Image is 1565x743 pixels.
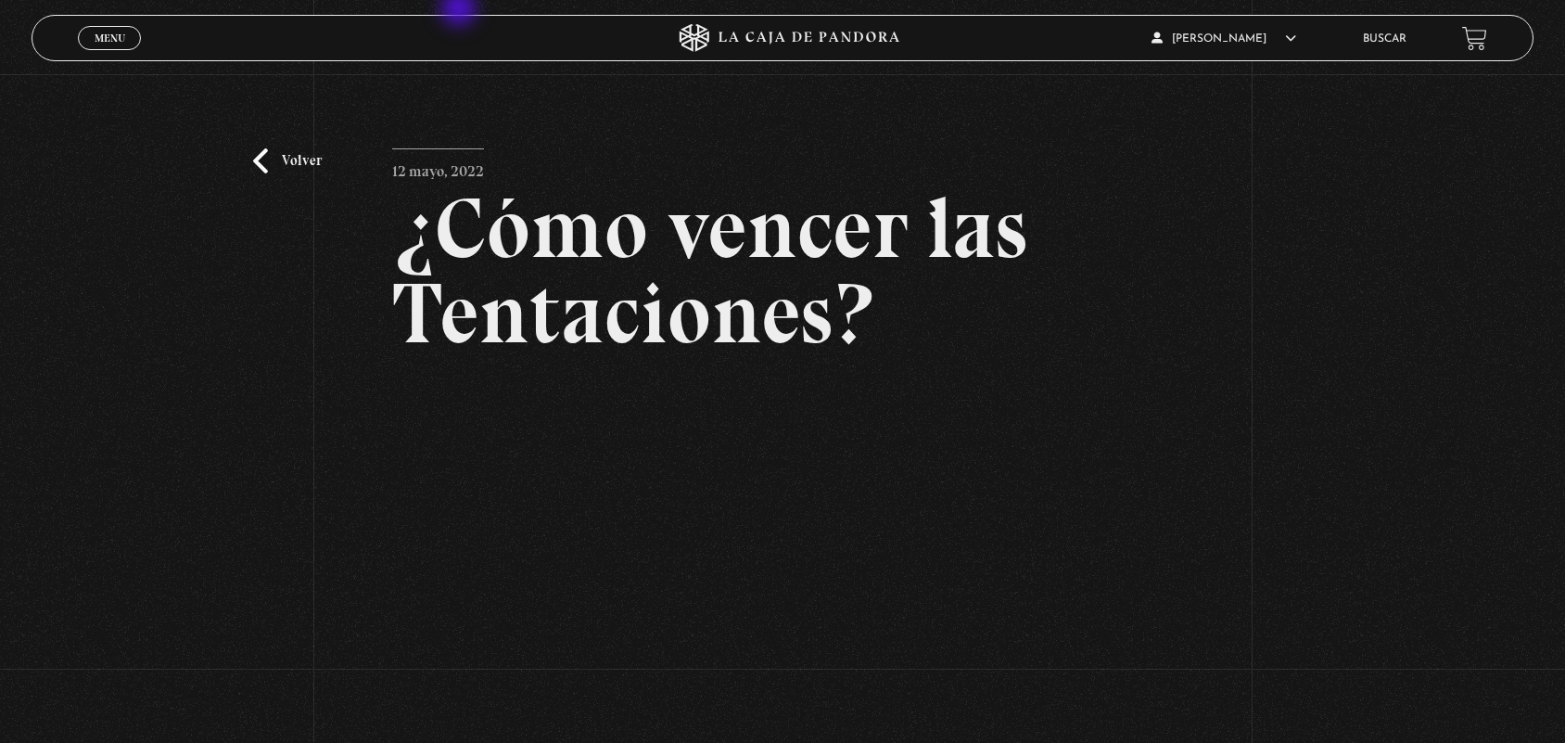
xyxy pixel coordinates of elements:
p: 12 mayo, 2022 [392,148,484,186]
h2: ¿Cómo vencer las Tentaciones? [392,186,1174,356]
span: Menu [95,32,125,44]
a: View your shopping cart [1462,26,1487,51]
span: Cerrar [88,48,132,61]
span: [PERSON_NAME] [1151,33,1296,45]
a: Buscar [1363,33,1406,45]
a: Volver [253,148,322,173]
